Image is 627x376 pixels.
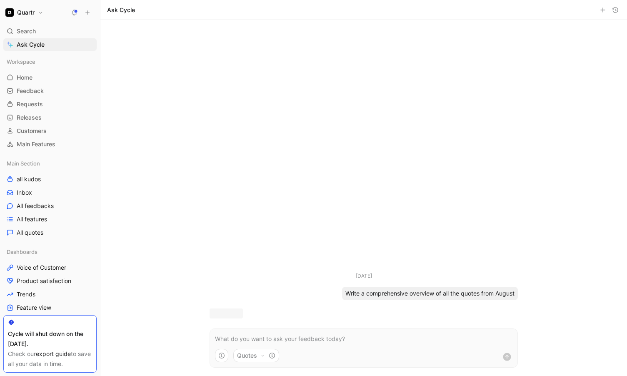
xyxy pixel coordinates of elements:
span: Ask Cycle [17,40,45,50]
span: Main Features [17,140,55,148]
a: All quotes [3,226,97,239]
a: Voice of Customer [3,261,97,274]
a: Requests [3,98,97,110]
span: Feedback [17,87,44,95]
div: Dashboards [3,246,97,258]
span: Customers [17,127,47,135]
span: Trends [17,290,35,298]
div: [DATE] [356,272,372,280]
h1: Quartr [17,9,35,16]
img: Quartr [5,8,14,17]
span: Main Section [7,159,40,168]
a: All features [3,213,97,226]
a: Feature view [3,301,97,314]
span: Workspace [7,58,35,66]
div: Main Sectionall kudosInboxAll feedbacksAll featuresAll quotes [3,157,97,239]
div: Workspace [3,55,97,68]
div: Write a comprehensive overview of all the quotes from August [342,287,518,300]
span: Feature view [17,303,51,312]
div: DashboardsVoice of CustomerProduct satisfactionTrendsFeature viewCustomer view [3,246,97,327]
h1: Ask Cycle [107,6,135,14]
span: Releases [17,113,42,122]
a: Customers [3,125,97,137]
span: Requests [17,100,43,108]
a: Ask Cycle [3,38,97,51]
a: Product satisfaction [3,275,97,287]
span: All quotes [17,228,43,237]
a: Home [3,71,97,84]
span: Inbox [17,188,32,197]
a: export guide [36,350,71,357]
div: Check our to save all your data in time. [8,349,92,369]
a: Trends [3,288,97,301]
a: Main Features [3,138,97,150]
a: all kudos [3,173,97,185]
a: Feedback [3,85,97,97]
span: All feedbacks [17,202,54,210]
button: QuartrQuartr [3,7,45,18]
a: All feedbacks [3,200,97,212]
span: All features [17,215,47,223]
a: Inbox [3,186,97,199]
span: Search [17,26,36,36]
div: Search [3,25,97,38]
span: Voice of Customer [17,263,66,272]
span: Home [17,73,32,82]
span: Dashboards [7,248,37,256]
div: Cycle will shut down on the [DATE]. [8,329,92,349]
span: all kudos [17,175,41,183]
button: Quotes [233,349,279,362]
a: Releases [3,111,97,124]
span: Product satisfaction [17,277,71,285]
div: Main Section [3,157,97,170]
